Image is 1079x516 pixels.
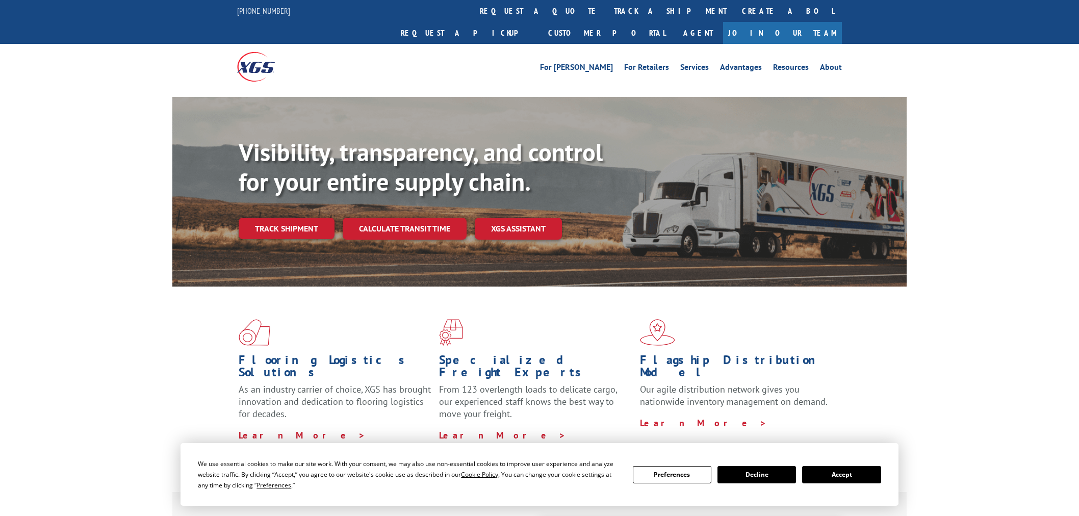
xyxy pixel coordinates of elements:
a: Join Our Team [723,22,842,44]
a: Request a pickup [393,22,541,44]
div: We use essential cookies to make our site work. With your consent, we may also use non-essential ... [198,458,620,491]
a: Services [680,63,709,74]
h1: Flooring Logistics Solutions [239,354,431,383]
button: Decline [717,466,796,483]
a: For Retailers [624,63,669,74]
span: Our agile distribution network gives you nationwide inventory management on demand. [640,383,828,407]
button: Accept [802,466,881,483]
span: Preferences [256,481,291,489]
p: From 123 overlength loads to delicate cargo, our experienced staff knows the best way to move you... [439,383,632,429]
a: [PHONE_NUMBER] [237,6,290,16]
span: As an industry carrier of choice, XGS has brought innovation and dedication to flooring logistics... [239,383,431,420]
a: Resources [773,63,809,74]
h1: Flagship Distribution Model [640,354,833,383]
button: Preferences [633,466,711,483]
a: About [820,63,842,74]
h1: Specialized Freight Experts [439,354,632,383]
a: Agent [673,22,723,44]
a: For [PERSON_NAME] [540,63,613,74]
a: Learn More > [239,429,366,441]
b: Visibility, transparency, and control for your entire supply chain. [239,136,603,197]
a: XGS ASSISTANT [475,218,562,240]
a: Learn More > [439,429,566,441]
a: Advantages [720,63,762,74]
img: xgs-icon-focused-on-flooring-red [439,319,463,346]
a: Track shipment [239,218,335,239]
a: Learn More > [640,417,767,429]
img: xgs-icon-flagship-distribution-model-red [640,319,675,346]
a: Calculate transit time [343,218,467,240]
span: Cookie Policy [461,470,498,479]
a: Customer Portal [541,22,673,44]
div: Cookie Consent Prompt [181,443,898,506]
img: xgs-icon-total-supply-chain-intelligence-red [239,319,270,346]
